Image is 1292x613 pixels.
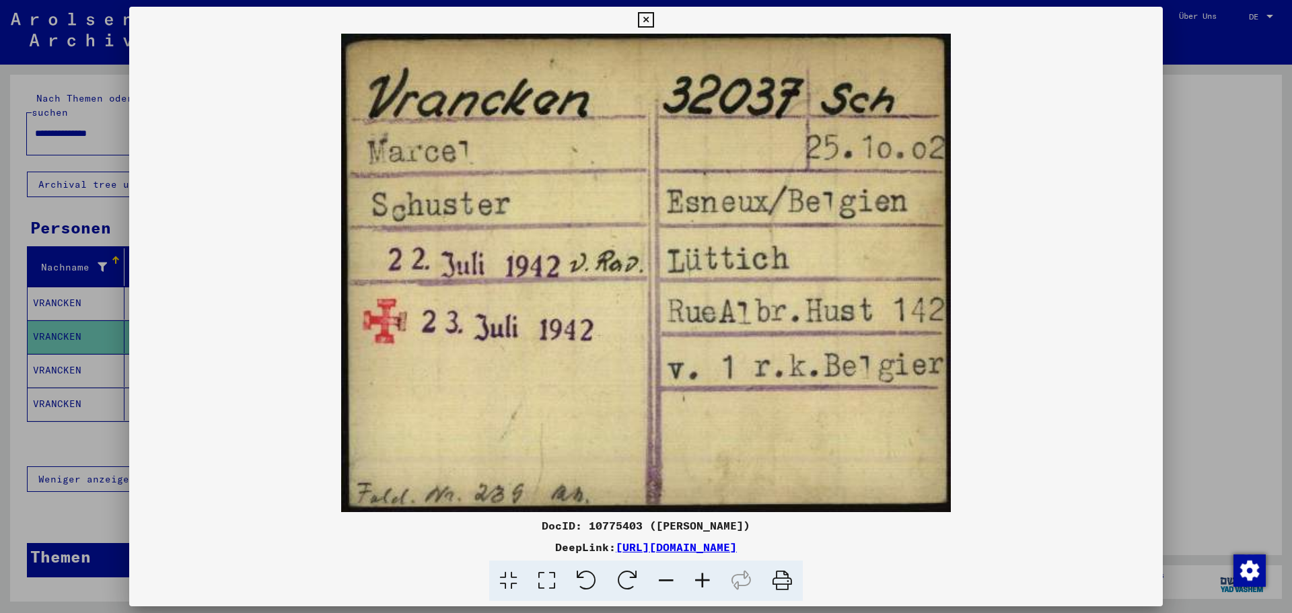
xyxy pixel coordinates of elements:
[616,540,737,554] a: [URL][DOMAIN_NAME]
[1233,554,1265,586] div: Zustimmung ändern
[129,539,1163,555] div: DeepLink:
[129,34,1163,512] img: 001.jpg
[129,517,1163,534] div: DocID: 10775403 ([PERSON_NAME])
[1233,554,1266,587] img: Zustimmung ändern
